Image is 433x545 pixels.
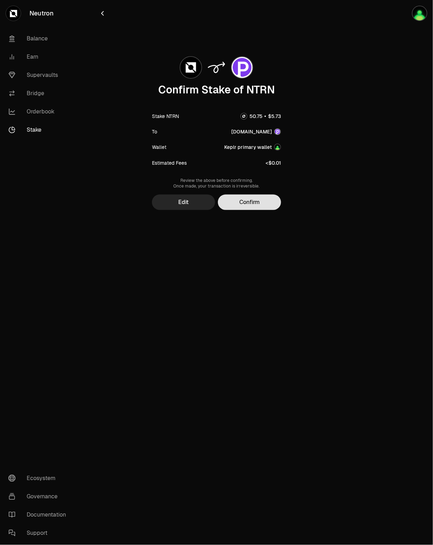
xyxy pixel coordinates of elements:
[274,144,281,151] img: Account Image
[3,506,76,524] a: Documentation
[152,178,281,189] div: Review the above before confirming. Once made, your transaction is irreversible.
[3,103,76,121] a: Orderbook
[152,128,157,135] div: To
[152,113,179,120] div: Stake NTRN
[3,29,76,48] a: Balance
[3,66,76,84] a: Supervaults
[3,487,76,506] a: Governance
[3,84,76,103] a: Bridge
[412,6,427,21] img: Keplr primary wallet
[231,56,253,79] img: polkachu.com Logo
[3,469,76,487] a: Ecosystem
[152,159,187,166] div: Estimated Fees
[224,144,281,151] button: Keplr primary wallet
[231,128,272,135] div: [DOMAIN_NAME]
[3,48,76,66] a: Earn
[152,144,166,151] div: Wallet
[152,84,281,96] div: Confirm Stake of NTRN
[274,128,281,135] img: polkachu.com Logo
[224,144,272,151] div: Keplr primary wallet
[152,195,215,210] button: Edit
[3,121,76,139] a: Stake
[3,524,76,542] a: Support
[241,113,247,119] img: NTRN Logo
[180,57,201,78] img: NTRN Logo
[218,195,281,210] button: Confirm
